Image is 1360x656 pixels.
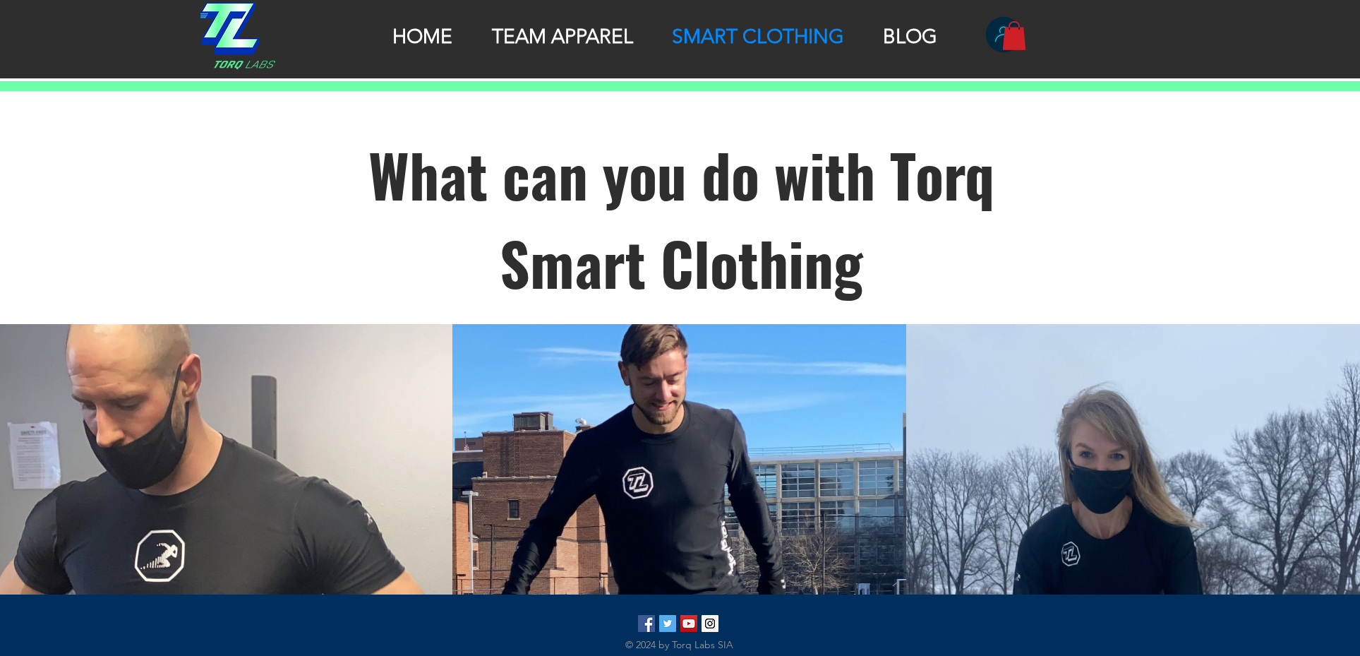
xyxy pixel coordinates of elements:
span: What can you do with Torq Smart Clothing [368,131,994,306]
img: Twitter Social Icon [659,615,676,632]
img: Torq_Labs Instagram [702,615,718,632]
span: © 2024 by Torq Labs SIA [625,638,733,651]
a: BLOG [865,23,956,47]
p: TEAM APPAREL [485,25,640,49]
a: HOME [373,23,472,47]
a: TEAM APPAREL [473,23,652,47]
img: TRANSPARENT TORQ LOGO.png [200,3,275,69]
img: Facebook Social Icon [638,615,655,632]
nav: Site [373,23,956,47]
p: BLOG [876,25,944,49]
p: HOME [385,25,459,49]
p: SMART CLOTHING [665,25,851,49]
a: SMART CLOTHING [653,23,864,47]
img: YouTube Social Icon [680,615,697,632]
ul: Social Bar [638,615,718,632]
